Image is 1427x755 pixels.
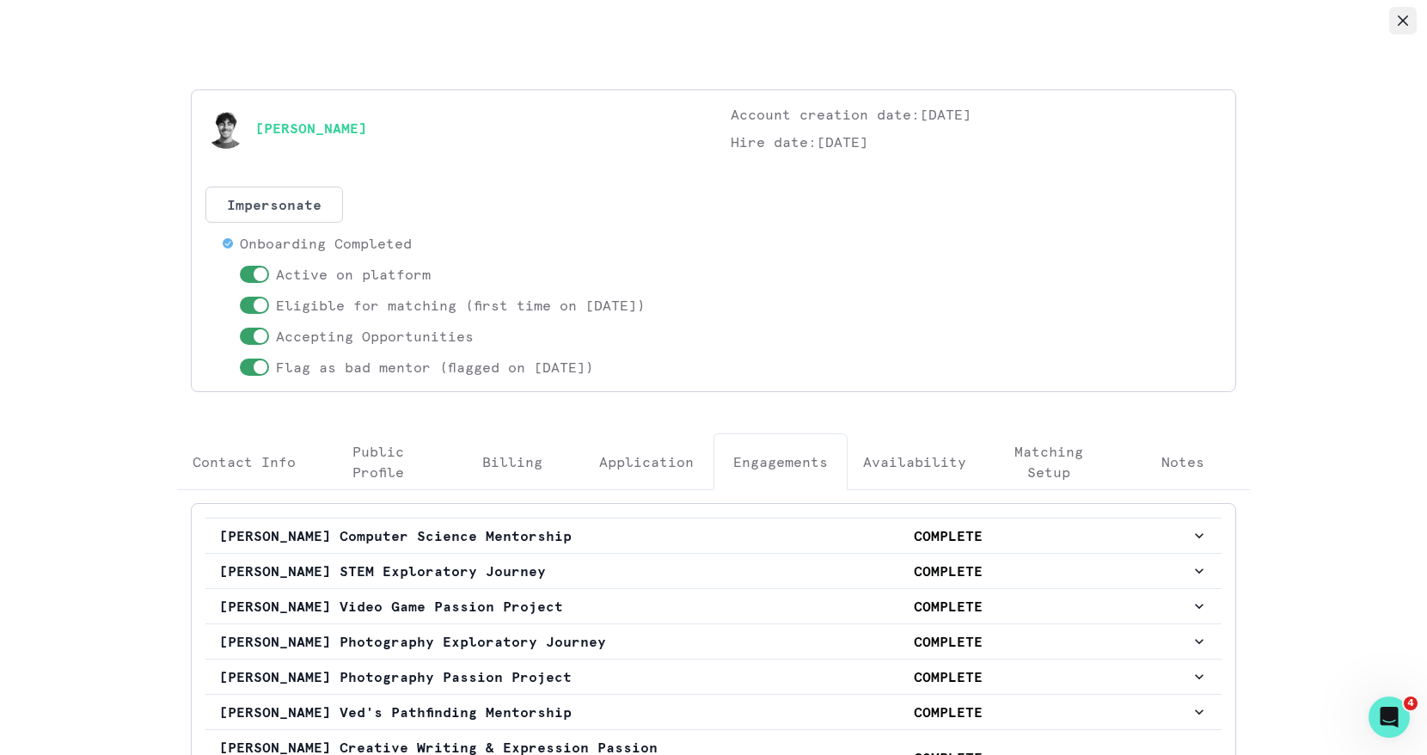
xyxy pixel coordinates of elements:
[705,666,1191,687] p: COMPLETE
[219,596,705,617] p: [PERSON_NAME] Video Game Passion Project
[705,561,1191,581] p: COMPLETE
[219,702,705,722] p: [PERSON_NAME] Ved's Pathfinding Mentorship
[863,451,966,472] p: Availability
[276,326,474,347] p: Accepting Opportunities
[733,451,828,472] p: Engagements
[705,596,1191,617] p: COMPLETE
[705,525,1191,546] p: COMPLETE
[599,451,694,472] p: Application
[276,295,646,316] p: Eligible for matching (first time on [DATE])
[219,666,705,687] p: [PERSON_NAME] Photography Passion Project
[205,554,1222,588] button: [PERSON_NAME] STEM Exploratory JourneyCOMPLETE
[276,357,594,377] p: Flag as bad mentor (flagged on [DATE])
[705,631,1191,652] p: COMPLETE
[255,118,367,138] a: [PERSON_NAME]
[1369,697,1410,738] iframe: Intercom live chat
[193,451,296,472] p: Contact Info
[996,441,1101,482] p: Matching Setup
[1404,697,1418,710] span: 4
[205,660,1222,694] button: [PERSON_NAME] Photography Passion ProjectCOMPLETE
[219,525,705,546] p: [PERSON_NAME] Computer Science Mentorship
[731,104,1222,125] p: Account creation date: [DATE]
[482,451,542,472] p: Billing
[205,519,1222,553] button: [PERSON_NAME] Computer Science MentorshipCOMPLETE
[1161,451,1204,472] p: Notes
[219,631,705,652] p: [PERSON_NAME] Photography Exploratory Journey
[705,702,1191,722] p: COMPLETE
[731,132,1222,152] p: Hire date: [DATE]
[205,589,1222,623] button: [PERSON_NAME] Video Game Passion ProjectCOMPLETE
[205,624,1222,659] button: [PERSON_NAME] Photography Exploratory JourneyCOMPLETE
[240,233,412,254] p: Onboarding Completed
[205,695,1222,729] button: [PERSON_NAME] Ved's Pathfinding MentorshipCOMPLETE
[205,187,343,223] button: Impersonate
[1389,7,1417,34] button: Close
[276,264,431,285] p: Active on platform
[326,441,431,482] p: Public Profile
[219,561,705,581] p: [PERSON_NAME] STEM Exploratory Journey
